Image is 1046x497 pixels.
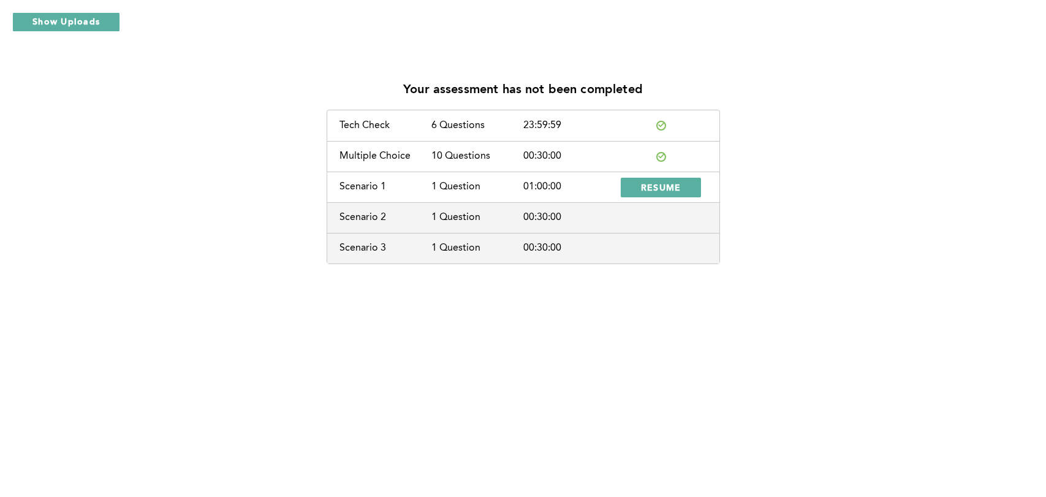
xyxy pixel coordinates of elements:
div: 1 Question [431,181,523,192]
div: 23:59:59 [523,120,615,131]
div: Multiple Choice [339,151,431,162]
button: RESUME [621,178,702,197]
div: 1 Question [431,212,523,223]
button: Show Uploads [12,12,120,32]
div: Tech Check [339,120,431,131]
span: RESUME [641,181,681,193]
div: 6 Questions [431,120,523,131]
p: Your assessment has not been completed [403,83,643,97]
div: 1 Question [431,243,523,254]
div: 00:30:00 [523,243,615,254]
div: Scenario 1 [339,181,431,192]
div: 01:00:00 [523,181,615,192]
div: 10 Questions [431,151,523,162]
div: 00:30:00 [523,151,615,162]
div: 00:30:00 [523,212,615,223]
div: Scenario 3 [339,243,431,254]
div: Scenario 2 [339,212,431,223]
